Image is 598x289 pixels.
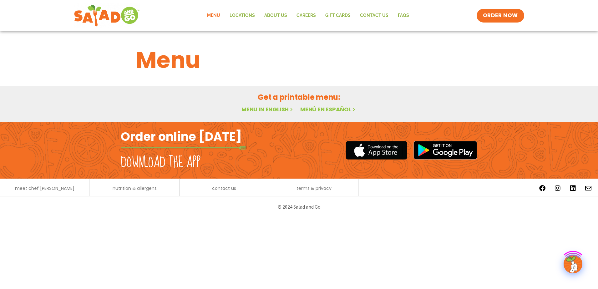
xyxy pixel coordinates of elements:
a: Menu [202,8,225,23]
a: contact us [212,186,236,190]
span: ORDER NOW [483,12,518,19]
a: ORDER NOW [477,9,524,23]
p: © 2024 Salad and Go [124,203,474,211]
a: Menú en español [300,105,357,113]
a: Careers [292,8,321,23]
a: nutrition & allergens [113,186,157,190]
h1: Menu [136,43,462,77]
h2: Order online [DATE] [121,129,242,144]
img: appstore [346,140,407,160]
img: fork [121,146,246,150]
a: terms & privacy [296,186,332,190]
a: Contact Us [355,8,393,23]
a: meet chef [PERSON_NAME] [15,186,74,190]
a: FAQs [393,8,414,23]
h2: Download the app [121,154,200,171]
a: GIFT CARDS [321,8,355,23]
nav: Menu [202,8,414,23]
a: Locations [225,8,260,23]
img: google_play [413,141,477,160]
a: About Us [260,8,292,23]
h2: Get a printable menu: [136,92,462,103]
a: Menu in English [241,105,294,113]
img: new-SAG-logo-768×292 [74,3,140,28]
